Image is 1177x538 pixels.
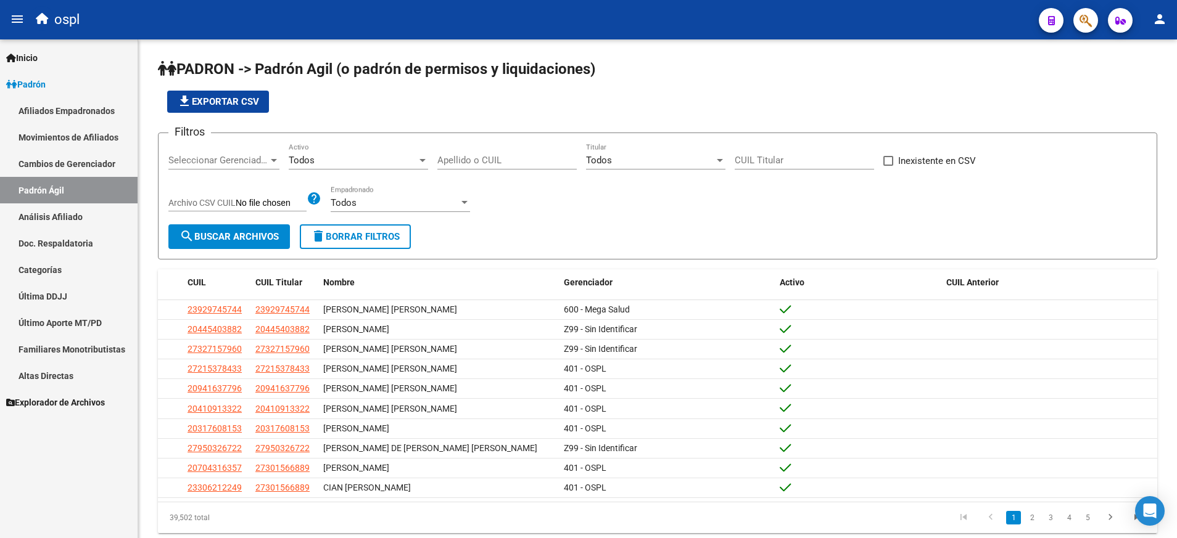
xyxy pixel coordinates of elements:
[255,404,310,414] span: 20410913322
[586,155,612,166] span: Todos
[775,269,941,296] datatable-header-cell: Activo
[255,463,310,473] span: 27301566889
[255,344,310,354] span: 27327157960
[1006,511,1021,524] a: 1
[158,502,355,533] div: 39,502 total
[1078,507,1097,528] li: page 5
[158,60,595,78] span: PADRON -> Padrón Agil (o padrón de permisos y liquidaciones)
[1041,507,1060,528] li: page 3
[6,51,38,65] span: Inicio
[1080,511,1095,524] a: 5
[1060,507,1078,528] li: page 4
[188,443,242,453] span: 27950326722
[323,364,457,373] span: [PERSON_NAME] [PERSON_NAME]
[1099,511,1122,524] a: go to next page
[236,198,307,209] input: Archivo CSV CUIL
[188,483,242,492] span: 23306212249
[6,78,46,91] span: Padrón
[54,6,80,33] span: ospl
[168,155,268,166] span: Seleccionar Gerenciador
[1126,511,1149,524] a: go to last page
[1023,507,1041,528] li: page 2
[168,123,211,141] h3: Filtros
[1043,511,1058,524] a: 3
[1004,507,1023,528] li: page 1
[331,197,357,208] span: Todos
[307,191,321,206] mat-icon: help
[564,404,606,414] span: 401 - OSPL
[255,304,310,314] span: 23929745744
[564,324,637,334] span: Z99 - Sin Identificar
[323,277,355,287] span: Nombre
[1152,12,1167,26] mat-icon: person
[180,231,279,242] span: Buscar Archivos
[6,396,105,409] span: Explorador de Archivos
[323,483,411,492] span: CIAN [PERSON_NAME]
[300,224,411,249] button: Borrar Filtros
[255,324,310,334] span: 20445403882
[180,229,194,243] mat-icon: search
[255,383,310,393] span: 20941637796
[564,304,630,314] span: 600 - Mega Salud
[323,383,457,393] span: [PERSON_NAME] [PERSON_NAME]
[564,423,606,433] span: 401 - OSPL
[255,277,302,287] span: CUIL Titular
[323,404,457,414] span: [PERSON_NAME] [PERSON_NAME]
[188,364,242,373] span: 27215378433
[564,383,606,393] span: 401 - OSPL
[1062,511,1076,524] a: 4
[941,269,1157,296] datatable-header-cell: CUIL Anterior
[255,443,310,453] span: 27950326722
[1025,511,1039,524] a: 2
[188,463,242,473] span: 20704316357
[177,96,259,107] span: Exportar CSV
[564,277,613,287] span: Gerenciador
[188,277,206,287] span: CUIL
[1135,496,1165,526] div: Open Intercom Messenger
[250,269,318,296] datatable-header-cell: CUIL Titular
[564,344,637,354] span: Z99 - Sin Identificar
[289,155,315,166] span: Todos
[979,511,1002,524] a: go to previous page
[10,12,25,26] mat-icon: menu
[323,344,457,354] span: [PERSON_NAME] [PERSON_NAME]
[564,463,606,473] span: 401 - OSPL
[559,269,775,296] datatable-header-cell: Gerenciador
[188,404,242,414] span: 20410913322
[255,364,310,373] span: 27215378433
[323,324,389,334] span: [PERSON_NAME]
[564,364,606,373] span: 401 - OSPL
[898,153,976,168] span: Inexistente en CSV
[188,383,242,393] span: 20941637796
[323,423,389,433] span: [PERSON_NAME]
[255,423,310,433] span: 20317608153
[255,483,310,492] span: 27301566889
[168,198,236,208] span: Archivo CSV CUIL
[318,269,559,296] datatable-header-cell: Nombre
[188,324,242,334] span: 20445403882
[564,443,637,453] span: Z99 - Sin Identificar
[323,443,537,453] span: [PERSON_NAME] DE [PERSON_NAME] [PERSON_NAME]
[167,91,269,113] button: Exportar CSV
[323,304,457,314] span: [PERSON_NAME] [PERSON_NAME]
[323,463,389,473] span: [PERSON_NAME]
[311,229,326,243] mat-icon: delete
[780,277,804,287] span: Activo
[188,423,242,433] span: 20317608153
[183,269,250,296] datatable-header-cell: CUIL
[177,94,192,108] mat-icon: file_download
[946,277,999,287] span: CUIL Anterior
[952,511,975,524] a: go to first page
[564,483,606,492] span: 401 - OSPL
[311,231,400,242] span: Borrar Filtros
[188,344,242,354] span: 27327157960
[168,224,290,249] button: Buscar Archivos
[188,304,242,314] span: 23929745744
